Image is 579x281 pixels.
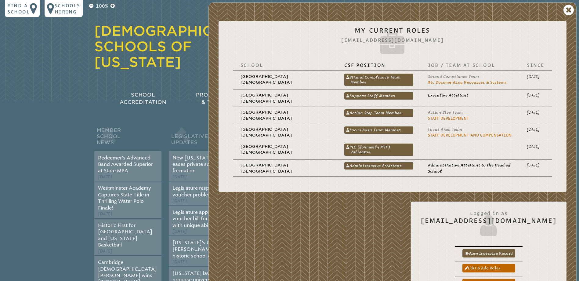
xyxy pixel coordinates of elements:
p: [GEOGRAPHIC_DATA][DEMOGRAPHIC_DATA] [241,126,330,138]
a: Historic First for [GEOGRAPHIC_DATA] and [US_STATE] Basketball [98,222,152,248]
span: [DATE] [98,211,112,217]
p: CSF Position [344,62,413,68]
a: New [US_STATE] law eases private school formation [172,155,223,174]
span: [DATE] [98,249,112,254]
p: [DATE] [527,109,545,115]
p: [GEOGRAPHIC_DATA][DEMOGRAPHIC_DATA] [241,144,330,155]
span: School Accreditation [120,92,166,105]
a: Legislature responds to voucher problems [172,185,227,197]
p: [DATE] [527,144,545,149]
span: [DATE] [172,174,187,180]
a: View inservice record [462,249,515,257]
a: Support Staff Member [344,92,413,100]
span: [DATE] [172,259,187,265]
a: Strand Compliance Team Member [344,74,413,86]
p: [DATE] [527,92,545,98]
a: #6. Documenting Resources & Systems [428,80,507,85]
a: Edit & add roles [462,264,515,272]
span: [DATE] [98,174,112,180]
a: Redeemer’s Advanced Band Awarded Superior at State MPA [98,155,153,174]
a: Focus Area Team Member [344,126,413,134]
a: Staff Development [428,116,469,121]
span: Professional Development & Teacher Certification [196,92,285,105]
span: Logged in as [421,207,557,217]
a: Westminster Academy Captures State Title in Thrilling Water Polo Finale! [98,185,151,210]
span: [DATE] [172,229,187,234]
h2: Member School News [94,126,161,151]
p: Administrative Assistant to the Head of School [428,162,512,174]
a: Action Step Team Member [344,109,413,117]
p: Find a school [7,2,30,15]
p: [GEOGRAPHIC_DATA][DEMOGRAPHIC_DATA] [241,74,330,86]
span: [DATE] [172,198,187,203]
span: Action Step Team [428,110,463,115]
span: Strand Compliance Team [428,74,479,79]
p: [DATE] [527,74,545,79]
p: School [241,62,330,68]
p: Schools Hiring [55,2,80,15]
a: Legislature approves voucher bill for students with unique abilities [172,209,229,228]
a: Staff Development and Compensation [428,133,512,137]
a: Administrative Assistant [344,162,413,170]
p: [GEOGRAPHIC_DATA][DEMOGRAPHIC_DATA] [241,162,330,174]
a: [DEMOGRAPHIC_DATA] Schools of [US_STATE] [94,23,267,70]
h2: [EMAIL_ADDRESS][DOMAIN_NAME] [421,207,557,238]
h2: Legislative Updates [169,126,236,151]
span: Focus Area Team [428,127,462,132]
p: Executive Assistant [428,92,512,98]
h2: My Current Roles [228,27,557,57]
p: [GEOGRAPHIC_DATA][DEMOGRAPHIC_DATA] [241,92,330,104]
a: [US_STATE]’s Governor [PERSON_NAME] signs historic school choice bill [172,240,231,259]
p: [DATE] [527,126,545,132]
p: [DATE] [527,162,545,168]
p: [GEOGRAPHIC_DATA][DEMOGRAPHIC_DATA] [241,109,330,121]
p: 100% [95,2,109,10]
a: PLC (formerly MIP) Validator [344,144,413,156]
p: Since [527,62,545,68]
p: Job / Team at School [428,62,512,68]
